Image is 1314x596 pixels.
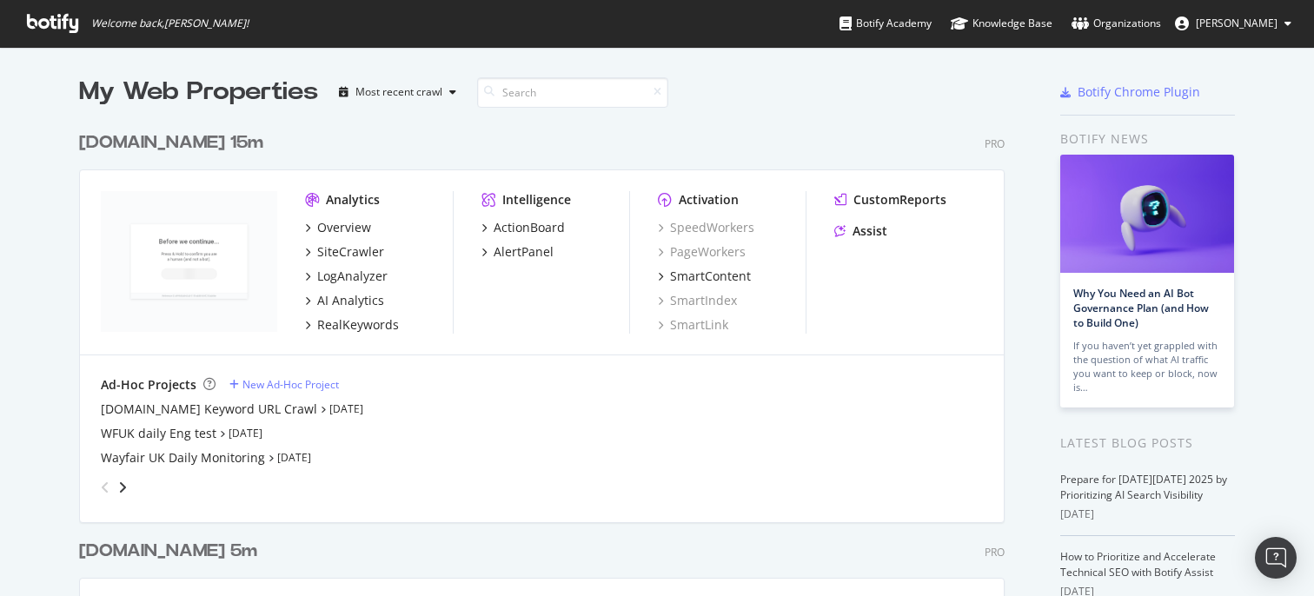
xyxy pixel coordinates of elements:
div: Knowledge Base [951,15,1052,32]
div: [DATE] [1060,507,1235,522]
a: Prepare for [DATE][DATE] 2025 by Prioritizing AI Search Visibility [1060,472,1227,502]
a: Wayfair UK Daily Monitoring [101,449,265,467]
a: New Ad-Hoc Project [229,377,339,392]
div: [DOMAIN_NAME] 5m [79,539,257,564]
a: SmartContent [658,268,751,285]
div: Assist [853,222,887,240]
div: My Web Properties [79,75,318,109]
div: Pro [985,545,1005,560]
div: RealKeywords [317,316,399,334]
div: Pro [985,136,1005,151]
a: Assist [834,222,887,240]
div: Organizations [1072,15,1161,32]
div: Latest Blog Posts [1060,434,1235,453]
div: LogAnalyzer [317,268,388,285]
a: SiteCrawler [305,243,384,261]
div: Intelligence [502,191,571,209]
div: SmartContent [670,268,751,285]
a: RealKeywords [305,316,399,334]
div: Open Intercom Messenger [1255,537,1297,579]
a: [DATE] [329,401,363,416]
div: Most recent crawl [355,87,442,97]
a: Botify Chrome Plugin [1060,83,1200,101]
div: Activation [679,191,739,209]
button: Most recent crawl [332,78,463,106]
div: [DOMAIN_NAME] 15m [79,130,263,156]
div: New Ad-Hoc Project [242,377,339,392]
span: Welcome back, [PERSON_NAME] ! [91,17,249,30]
a: LogAnalyzer [305,268,388,285]
a: CustomReports [834,191,946,209]
div: Botify Chrome Plugin [1078,83,1200,101]
a: SmartIndex [658,292,737,309]
a: SmartLink [658,316,728,334]
a: [DATE] [277,450,311,465]
div: Analytics [326,191,380,209]
span: Stefan Pioso [1196,16,1277,30]
a: [DATE] [229,426,262,440]
a: AI Analytics [305,292,384,309]
div: Botify Academy [839,15,932,32]
a: WFUK daily Eng test [101,425,216,442]
button: [PERSON_NAME] [1161,10,1305,37]
div: CustomReports [853,191,946,209]
img: www.wayfair.co.uk [101,191,277,332]
div: AI Analytics [317,292,384,309]
div: angle-right [116,479,129,496]
a: SpeedWorkers [658,219,754,236]
a: Why You Need an AI Bot Governance Plan (and How to Build One) [1073,286,1209,330]
div: If you haven’t yet grappled with the question of what AI traffic you want to keep or block, now is… [1073,339,1221,394]
div: Ad-Hoc Projects [101,376,196,394]
a: AlertPanel [481,243,554,261]
a: PageWorkers [658,243,746,261]
div: angle-left [94,473,116,501]
div: AlertPanel [494,243,554,261]
div: Botify news [1060,129,1235,149]
div: Overview [317,219,371,236]
input: Search [477,77,668,108]
a: Overview [305,219,371,236]
a: [DOMAIN_NAME] 15m [79,130,270,156]
div: SiteCrawler [317,243,384,261]
a: [DOMAIN_NAME] Keyword URL Crawl [101,401,317,418]
a: ActionBoard [481,219,565,236]
a: How to Prioritize and Accelerate Technical SEO with Botify Assist [1060,549,1216,579]
div: ActionBoard [494,219,565,236]
img: Why You Need an AI Bot Governance Plan (and How to Build One) [1060,155,1234,273]
a: [DOMAIN_NAME] 5m [79,539,264,564]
